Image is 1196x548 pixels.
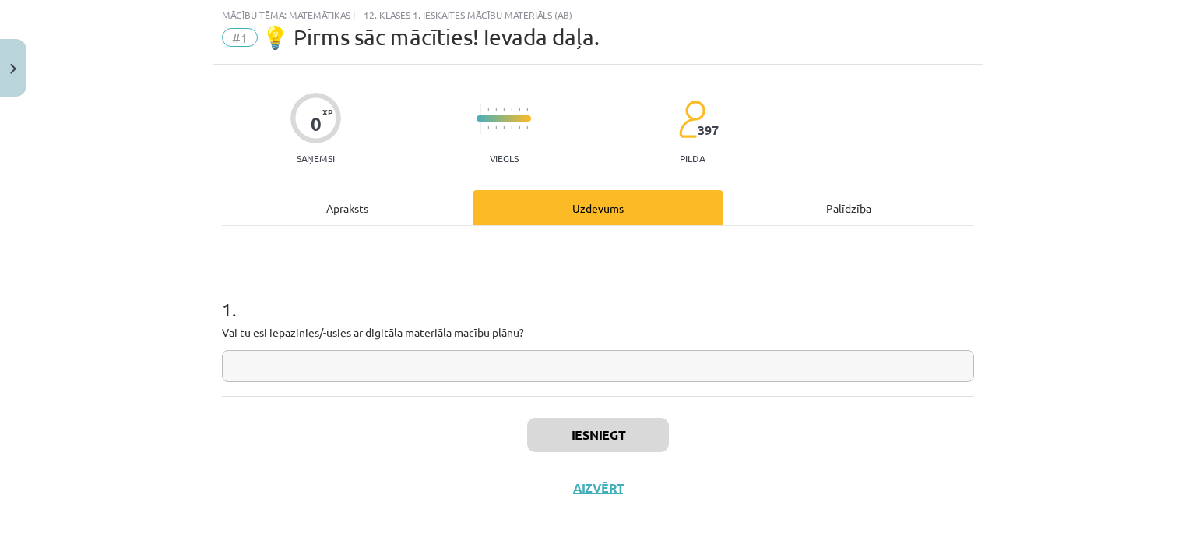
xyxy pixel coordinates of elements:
[568,480,628,496] button: Aizvērt
[495,126,497,129] img: icon-short-line-57e1e144782c952c97e751825c79c345078a6d821885a25fce030b3d8c18986b.svg
[519,108,520,111] img: icon-short-line-57e1e144782c952c97e751825c79c345078a6d821885a25fce030b3d8c18986b.svg
[698,123,719,137] span: 397
[680,153,705,164] p: pilda
[495,108,497,111] img: icon-short-line-57e1e144782c952c97e751825c79c345078a6d821885a25fce030b3d8c18986b.svg
[503,126,505,129] img: icon-short-line-57e1e144782c952c97e751825c79c345078a6d821885a25fce030b3d8c18986b.svg
[487,126,489,129] img: icon-short-line-57e1e144782c952c97e751825c79c345078a6d821885a25fce030b3d8c18986b.svg
[526,108,528,111] img: icon-short-line-57e1e144782c952c97e751825c79c345078a6d821885a25fce030b3d8c18986b.svg
[311,113,322,135] div: 0
[222,271,974,320] h1: 1 .
[10,64,16,74] img: icon-close-lesson-0947bae3869378f0d4975bcd49f059093ad1ed9edebbc8119c70593378902aed.svg
[222,28,258,47] span: #1
[519,126,520,129] img: icon-short-line-57e1e144782c952c97e751825c79c345078a6d821885a25fce030b3d8c18986b.svg
[262,24,600,50] span: 💡 Pirms sāc mācīties! Ievada daļa.
[511,126,512,129] img: icon-short-line-57e1e144782c952c97e751825c79c345078a6d821885a25fce030b3d8c18986b.svg
[526,126,528,129] img: icon-short-line-57e1e144782c952c97e751825c79c345078a6d821885a25fce030b3d8c18986b.svg
[322,108,332,116] span: XP
[678,100,705,139] img: students-c634bb4e5e11cddfef0936a35e636f08e4e9abd3cc4e673bd6f9a4125e45ecb1.svg
[487,108,489,111] img: icon-short-line-57e1e144782c952c97e751825c79c345078a6d821885a25fce030b3d8c18986b.svg
[480,104,481,134] img: icon-long-line-d9ea69661e0d244f92f715978eff75569469978d946b2353a9bb055b3ed8787d.svg
[490,153,519,164] p: Viegls
[222,9,974,20] div: Mācību tēma: Matemātikas i - 12. klases 1. ieskaites mācību materiāls (ab)
[473,190,723,225] div: Uzdevums
[290,153,341,164] p: Saņemsi
[511,108,512,111] img: icon-short-line-57e1e144782c952c97e751825c79c345078a6d821885a25fce030b3d8c18986b.svg
[503,108,505,111] img: icon-short-line-57e1e144782c952c97e751825c79c345078a6d821885a25fce030b3d8c18986b.svg
[222,190,473,225] div: Apraksts
[527,418,669,452] button: Iesniegt
[723,190,974,225] div: Palīdzība
[222,324,974,341] p: Vai tu esi iepazinies/-usies ar digitāla materiāla macību plānu?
